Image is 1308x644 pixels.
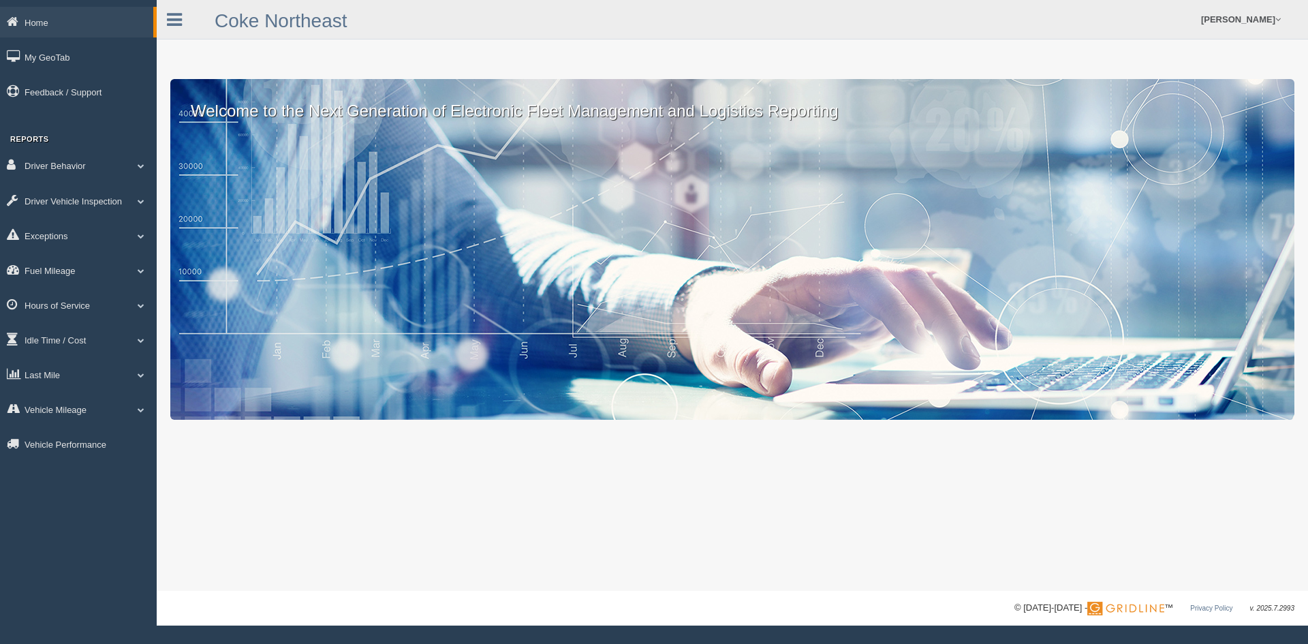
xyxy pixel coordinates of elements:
[1190,604,1232,612] a: Privacy Policy
[1087,602,1164,615] img: Gridline
[170,79,1294,123] p: Welcome to the Next Generation of Electronic Fleet Management and Logistics Reporting
[215,10,347,31] a: Coke Northeast
[1250,604,1294,612] span: v. 2025.7.2993
[1014,601,1294,615] div: © [DATE]-[DATE] - ™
